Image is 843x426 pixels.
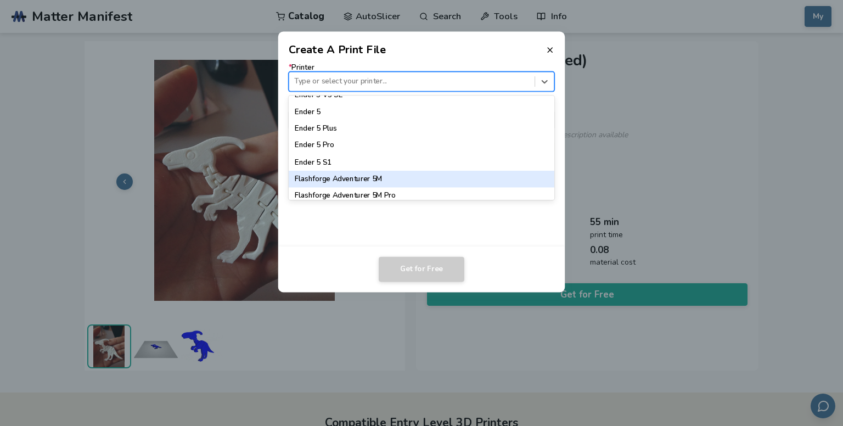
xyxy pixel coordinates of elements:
[289,87,555,103] div: Ender 3 V3 SE
[289,187,555,204] div: Flashforge Adventurer 5M Pro
[294,77,296,86] input: *PrinterType or select your printer...Ender 3 V2Ender 3 V2 NeoEnder 3 V3Ender 3 V3 KEEnder 3 V3 P...
[289,63,555,91] label: Printer
[289,137,555,154] div: Ender 5 Pro
[289,171,555,187] div: Flashforge Adventurer 5M
[289,154,555,170] div: Ender 5 S1
[289,104,555,120] div: Ender 5
[289,42,386,58] h2: Create A Print File
[289,120,555,137] div: Ender 5 Plus
[379,257,464,282] button: Get for Free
